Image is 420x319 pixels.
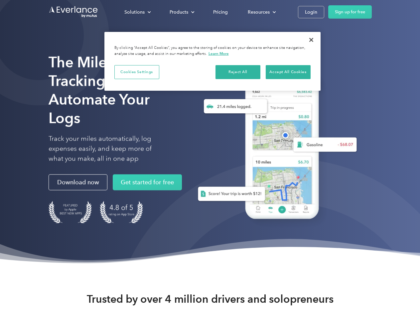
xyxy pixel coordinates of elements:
img: Badge for Featured by Apple Best New Apps [49,201,92,223]
button: Accept All Cookies [266,65,311,79]
a: Go to homepage [49,6,98,18]
div: Cookie banner [104,32,321,91]
a: More information about your privacy, opens in a new tab [209,51,229,56]
div: Products [170,8,188,16]
div: Resources [248,8,270,16]
div: Privacy [104,32,321,91]
p: Track your miles automatically, log expenses easily, and keep more of what you make, all in one app [49,134,167,164]
a: Sign up for free [328,5,372,19]
img: Everlance, mileage tracker app, expense tracking app [187,63,362,229]
button: Cookies Settings [114,65,159,79]
a: Get started for free [113,174,182,190]
img: 4.9 out of 5 stars on the app store [100,201,143,223]
div: Resources [241,6,281,18]
div: Pricing [213,8,228,16]
a: Login [298,6,324,18]
a: Download now [49,174,107,190]
div: Solutions [118,6,156,18]
div: Products [163,6,200,18]
strong: Trusted by over 4 million drivers and solopreneurs [87,292,334,306]
button: Reject All [215,65,260,79]
a: Pricing [207,6,234,18]
div: Login [305,8,317,16]
div: By clicking “Accept All Cookies”, you agree to the storing of cookies on your device to enhance s... [114,45,311,57]
button: Close [304,33,319,47]
div: Solutions [124,8,145,16]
